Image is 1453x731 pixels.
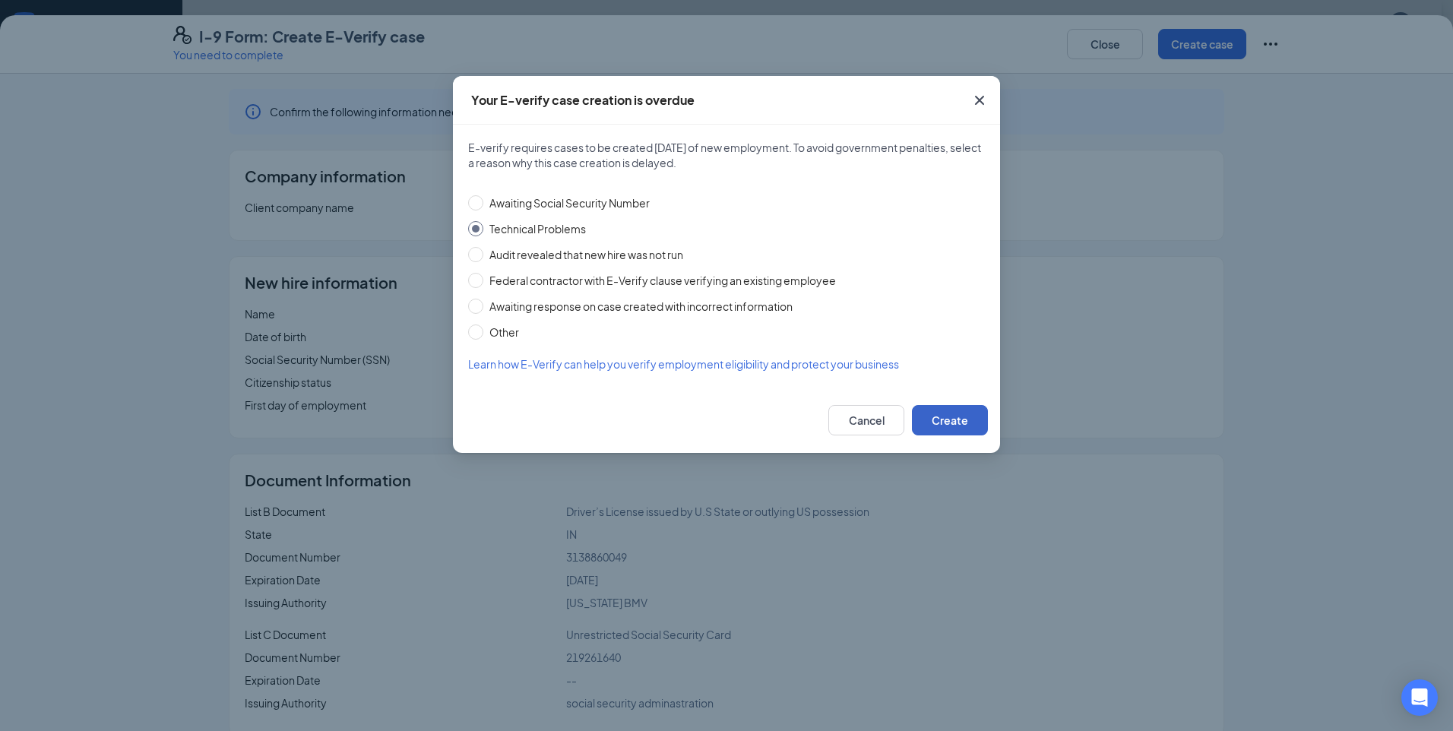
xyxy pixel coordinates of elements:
span: Technical Problems [483,220,592,237]
span: Awaiting Social Security Number [483,195,656,211]
span: Awaiting response on case created with incorrect information [483,298,799,315]
div: Open Intercom Messenger [1401,679,1438,716]
span: E-verify requires cases to be created [DATE] of new employment. To avoid government penalties, se... [468,140,985,170]
button: Close [959,76,1000,125]
button: Cancel [828,405,904,435]
span: Other [483,324,525,340]
svg: Cross [970,91,989,109]
span: Federal contractor with E-Verify clause verifying an existing employee [483,272,842,289]
a: Learn how E-Verify can help you verify employment eligibility and protect your business [468,356,985,372]
span: Learn how E-Verify can help you verify employment eligibility and protect your business [468,357,899,371]
button: Create [912,405,988,435]
span: Audit revealed that new hire was not run [483,246,689,263]
div: Your E-verify case creation is overdue [471,92,695,109]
